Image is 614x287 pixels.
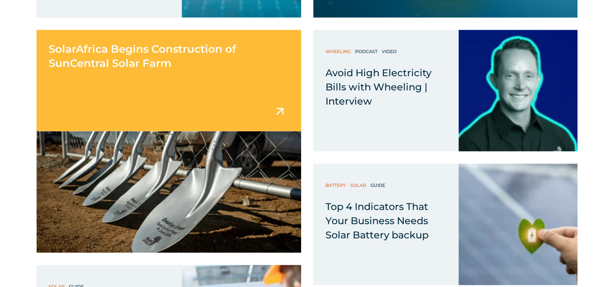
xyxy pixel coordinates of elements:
a: Podcast [355,47,379,56]
a: Guide [371,181,387,189]
span: Avoid High Electricity Bills with Wheeling | Interview [325,67,431,107]
img: LIVE | Top 4 Indicators Your Business Needs Solar Battery Backup [459,164,577,285]
a: Wheeling [325,47,353,56]
a: Solar [350,181,368,189]
img: SolarAfrica Begins Construction of SunCentral Solar Farm [37,131,301,253]
span: SolarAfrica Begins Construction of SunCentral Solar Farm [49,43,236,70]
img: LIVE | Brandon Horn | SolarAfrica | MyBroadband | Wheeling [459,30,577,152]
img: arrow icon [273,105,287,119]
a: Video [382,47,399,56]
a: Battery [325,181,348,189]
span: Top 4 Indicators That Your Business Needs Solar Battery backup [325,201,429,241]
